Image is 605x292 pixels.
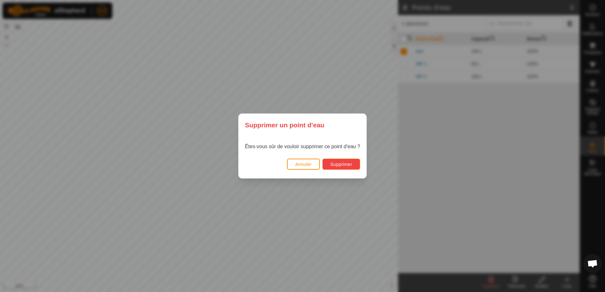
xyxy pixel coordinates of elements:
[287,159,320,170] button: Annuler
[295,162,312,167] span: Annuler
[322,159,360,170] button: Supprimer
[583,254,602,273] div: Ouvrir le chat
[245,144,360,149] span: Êtes-vous sûr de vouloir supprimer ce point d'eau ?
[245,120,324,130] span: Supprimer un point d'eau
[330,162,352,167] span: Supprimer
